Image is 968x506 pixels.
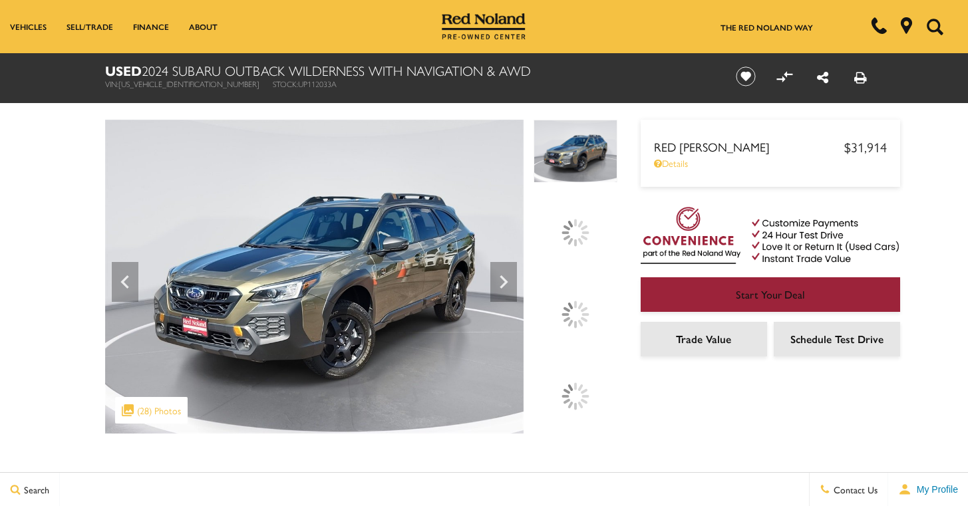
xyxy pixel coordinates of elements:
button: user-profile-menu [888,473,968,506]
button: Compare vehicle [774,66,794,86]
span: Search [21,483,49,496]
a: Red Noland Pre-Owned [442,18,526,31]
a: Start Your Deal [641,277,900,312]
button: Save vehicle [731,66,760,87]
strong: Used [105,61,142,80]
span: Start Your Deal [736,287,805,302]
h1: 2024 Subaru Outback Wilderness With Navigation & AWD [105,63,714,78]
a: Red [PERSON_NAME] $31,914 [654,137,887,156]
img: Used 2024 Autumn Green Metallic Subaru Wilderness image 1 [534,120,617,183]
span: [US_VEHICLE_IDENTIFICATION_NUMBER] [118,78,259,90]
a: Trade Value [641,322,767,356]
span: $31,914 [844,137,887,156]
a: Share this Used 2024 Subaru Outback Wilderness With Navigation & AWD [817,67,828,86]
span: Red [PERSON_NAME] [654,138,844,155]
a: Print this Used 2024 Subaru Outback Wilderness With Navigation & AWD [854,67,867,86]
span: Contact Us [830,483,878,496]
div: (28) Photos [115,397,188,424]
span: Trade Value [676,331,731,346]
a: The Red Noland Way [721,21,813,33]
span: Stock: [273,78,298,90]
span: Schedule Test Drive [790,331,884,346]
img: Red Noland Pre-Owned [442,13,526,40]
img: Used 2024 Autumn Green Metallic Subaru Wilderness image 1 [105,120,524,434]
button: Open the search field [921,1,948,53]
span: VIN: [105,78,118,90]
a: Details [654,156,887,170]
a: Schedule Test Drive [774,322,900,356]
span: UP112033A [298,78,337,90]
span: My Profile [911,484,958,495]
